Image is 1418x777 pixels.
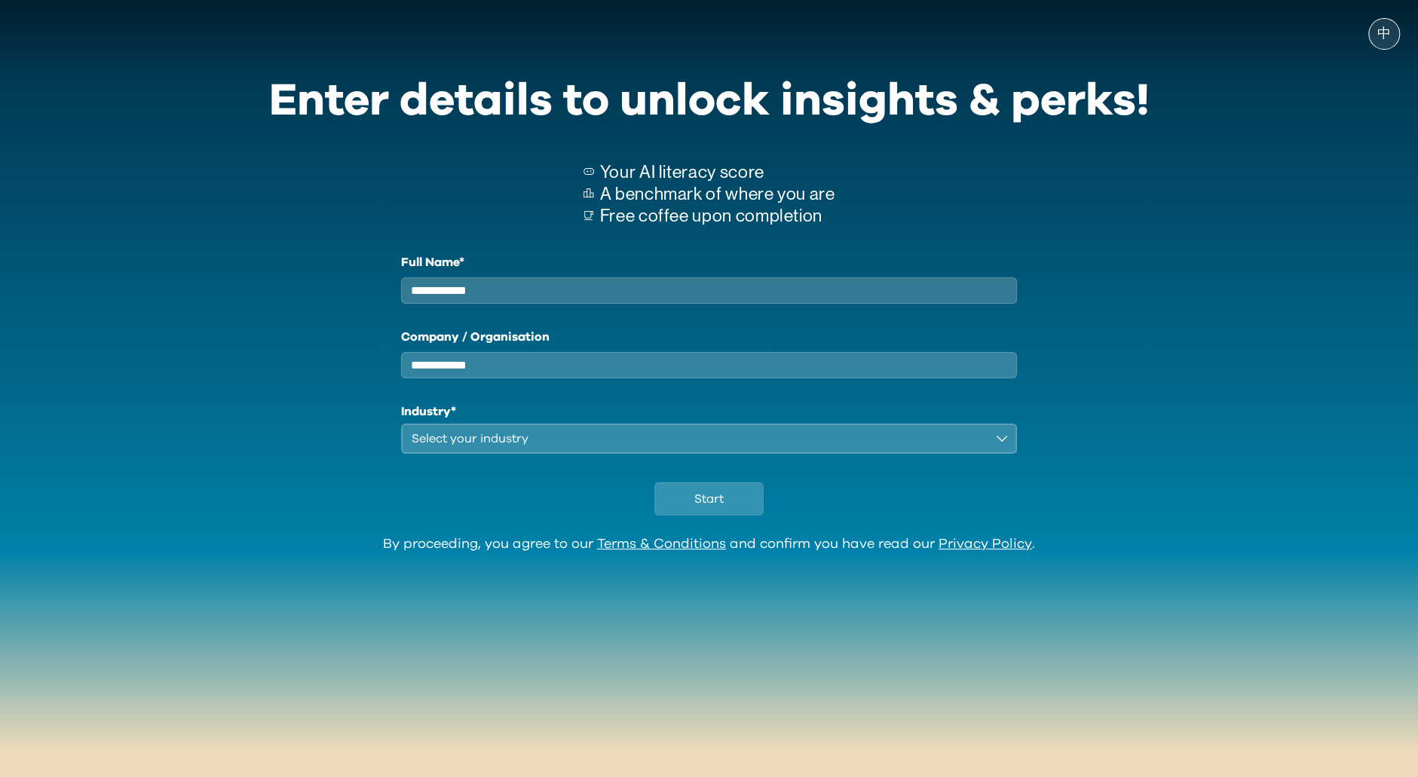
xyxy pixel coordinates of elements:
[694,490,724,508] span: Start
[401,328,1018,346] label: Company / Organisation
[600,183,835,205] p: A benchmark of where you are
[600,161,835,183] p: Your AI literacy score
[597,537,726,551] a: Terms & Conditions
[401,424,1018,454] button: Select your industry
[1377,26,1391,41] span: 中
[600,205,835,227] p: Free coffee upon completion
[654,482,764,515] button: Start
[939,537,1032,551] a: Privacy Policy
[401,402,1018,421] h1: Industry*
[383,537,1035,553] div: By proceeding, you agree to our and confirm you have read our .
[401,253,1018,271] label: Full Name*
[269,65,1150,137] div: Enter details to unlock insights & perks!
[412,430,986,448] div: Select your industry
